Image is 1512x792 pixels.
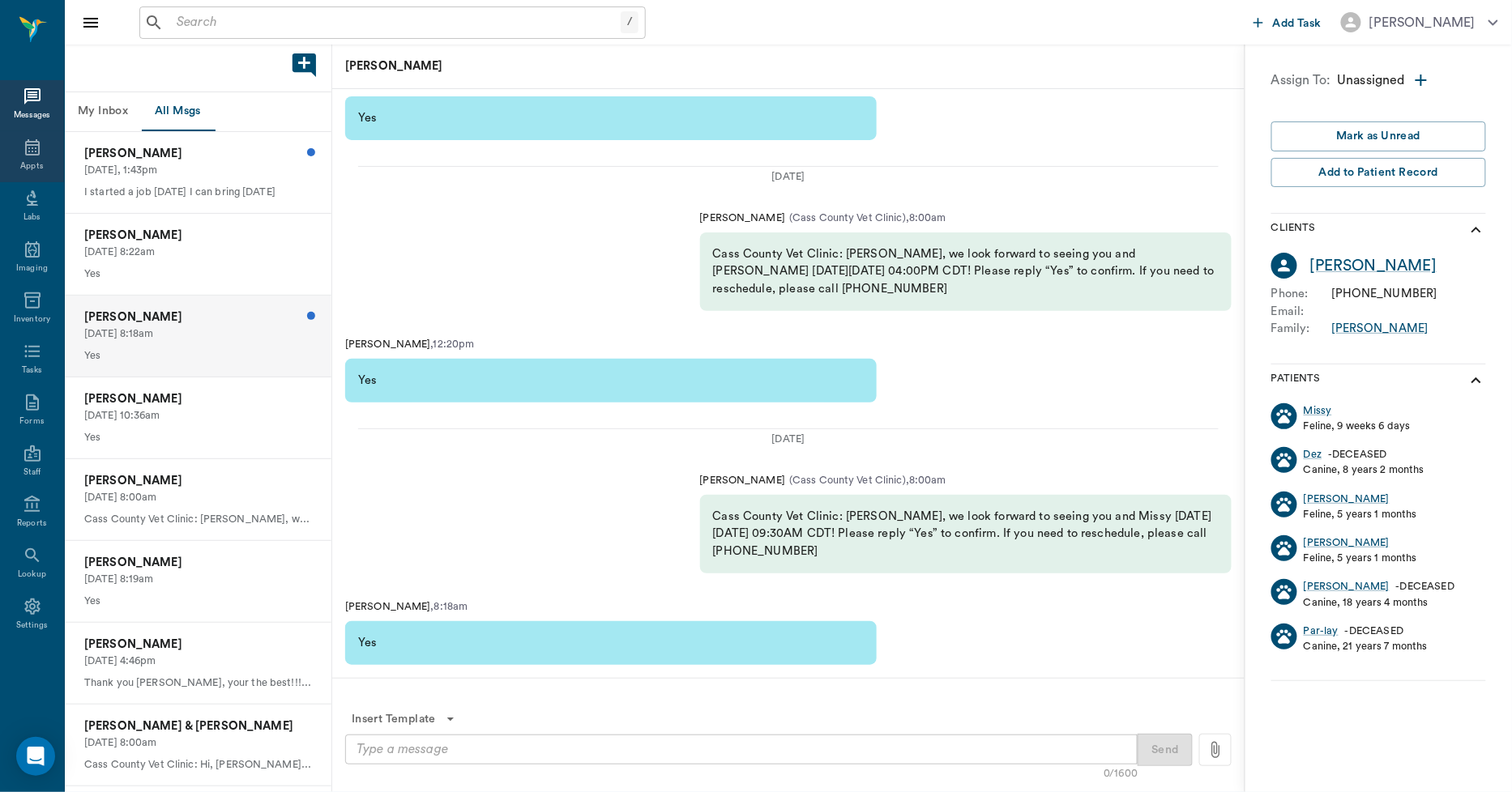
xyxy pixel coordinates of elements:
[1304,535,1390,551] a: [PERSON_NAME]
[1310,254,1437,278] a: [PERSON_NAME]
[700,495,1232,573] div: Cass County Vet Clinic: [PERSON_NAME], we look forward to seeing you and Missy [DATE][DATE] 09:30...
[1271,158,1486,188] button: Add to Patient Record
[170,11,621,34] input: Search
[84,326,312,342] p: [DATE] 8:18am
[84,675,312,691] p: Thank you [PERSON_NAME], your the best!!! C.kassars / [PERSON_NAME]
[345,57,783,75] p: [PERSON_NAME]
[358,169,1219,185] div: [DATE]
[1467,371,1486,390] svg: show more
[84,512,312,527] p: Cass County Vet Clinic: [PERSON_NAME], we look forward to seeing you and [PERSON_NAME] [DATE][DAT...
[18,568,46,581] div: Lookup
[1304,492,1390,507] a: [PERSON_NAME]
[1247,7,1328,37] button: Add Task
[22,364,42,377] div: Tasks
[1304,551,1417,566] p: Feline, 5 years 1 months
[20,160,43,172] div: Appts
[700,473,786,488] p: [PERSON_NAME]
[84,554,312,572] p: [PERSON_NAME]
[84,717,312,735] p: [PERSON_NAME] & [PERSON_NAME]
[1271,121,1486,151] button: Mark as Unread
[16,620,49,632] div: Settings
[84,408,312,424] p: [DATE] 10:36am
[84,245,312,260] p: [DATE] 8:22am
[1304,419,1411,434] p: Feline, 9 weeks 6 days
[906,473,946,488] p: , 8:00am
[84,490,312,505] p: [DATE] 8:00am
[700,211,786,226] p: [PERSON_NAME]
[84,309,312,326] p: [PERSON_NAME]
[358,432,1219,447] div: [DATE]
[84,145,312,163] p: [PERSON_NAME]
[1271,285,1332,303] p: Phone :
[84,227,312,245] p: [PERSON_NAME]
[1304,403,1332,419] a: Missy
[345,705,462,735] button: Insert Template
[1271,320,1332,338] p: Family :
[23,466,41,479] div: Staff
[65,92,331,131] div: Message tabs
[65,92,141,131] button: My Inbox
[345,96,877,140] div: Yes
[1304,462,1424,478] p: Canine, 8 years 2 months
[16,737,55,776] div: Open Intercom Messenger
[84,654,312,669] p: [DATE] 4:46pm
[1369,13,1476,32] div: [PERSON_NAME]
[1304,624,1428,639] div: - DECEASED
[14,109,51,121] div: Messages
[141,92,214,131] button: All Msgs
[19,415,44,428] div: Forms
[1304,579,1454,594] div: - DECEASED
[16,262,48,275] div: Imaging
[1332,320,1429,338] a: [PERSON_NAME]
[84,594,312,609] p: Yes
[1271,303,1332,321] p: Email :
[345,599,431,615] p: [PERSON_NAME]
[84,348,312,364] p: Yes
[84,266,312,282] p: Yes
[84,636,312,654] p: [PERSON_NAME]
[345,359,877,402] div: Yes
[84,757,312,773] p: Cass County Vet Clinic: Hi, [PERSON_NAME] & [PERSON_NAME] [PERSON_NAME] is due for the following ...
[1332,285,1437,303] div: [PHONE_NUMBER]
[785,473,906,488] p: ( Cass County Vet Clinic )
[84,163,312,178] p: [DATE], 1:43pm
[1104,766,1138,781] div: 0/1600
[1271,220,1316,240] p: Clients
[14,313,50,326] div: Inventory
[84,472,312,490] p: [PERSON_NAME]
[1304,507,1417,522] p: Feline, 5 years 1 months
[1304,624,1339,639] a: Par-lay
[431,599,468,615] p: , 8:18am
[345,621,877,665] div: Yes
[1304,447,1424,462] div: - DECEASED
[17,517,47,530] div: Reports
[84,185,312,200] p: I started a job [DATE] I can bring [DATE]
[1467,220,1486,240] svg: show more
[1304,579,1390,594] a: [PERSON_NAME]
[1338,70,1486,96] div: Unassigned
[1304,639,1428,654] p: Canine, 21 years 7 months
[1304,595,1454,611] p: Canine, 18 years 4 months
[700,232,1232,311] div: Cass County Vet Clinic: [PERSON_NAME], we look forward to seeing you and [PERSON_NAME] [DATE][DAT...
[345,337,431,352] p: [PERSON_NAME]
[1271,371,1321,390] p: Patients
[431,337,475,352] p: , 12:20pm
[84,572,312,587] p: [DATE] 8:19am
[84,735,312,751] p: [DATE] 8:00am
[785,211,906,226] p: ( Cass County Vet Clinic )
[1271,70,1331,96] p: Assign To:
[84,430,312,445] p: Yes
[75,6,107,39] button: Close drawer
[84,390,312,408] p: [PERSON_NAME]
[1328,7,1511,37] button: [PERSON_NAME]
[1304,447,1322,462] a: Dez
[621,11,639,33] div: /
